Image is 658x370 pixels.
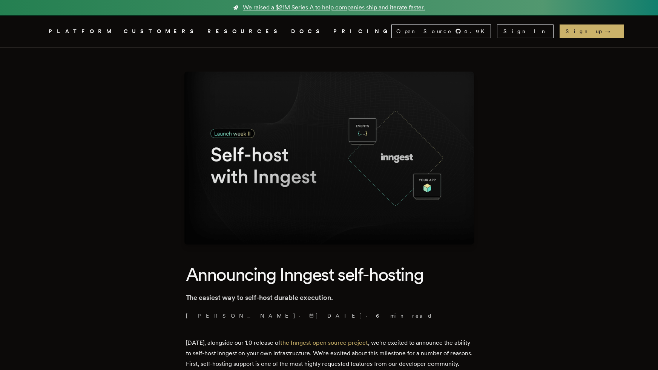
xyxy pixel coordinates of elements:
[243,3,425,12] span: We raised a $21M Series A to help companies ship and iterate faster.
[186,263,472,286] h1: Announcing Inngest self-hosting
[280,339,368,346] a: the Inngest open source project
[560,24,624,38] a: Sign up
[309,312,363,320] span: [DATE]
[376,312,433,320] span: 6 min read
[28,15,631,47] nav: Global
[605,28,618,35] span: →
[464,28,489,35] span: 4.9 K
[291,27,324,36] a: DOCS
[207,27,282,36] button: RESOURCES
[186,312,472,320] p: · ·
[184,72,474,245] img: Featured image for Announcing Inngest self-hosting blog post
[186,292,472,303] p: The easiest way to self-host durable execution.
[186,312,296,320] a: [PERSON_NAME]
[124,27,198,36] a: CUSTOMERS
[396,28,452,35] span: Open Source
[49,27,115,36] button: PLATFORM
[497,24,554,38] a: Sign In
[333,27,391,36] a: PRICING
